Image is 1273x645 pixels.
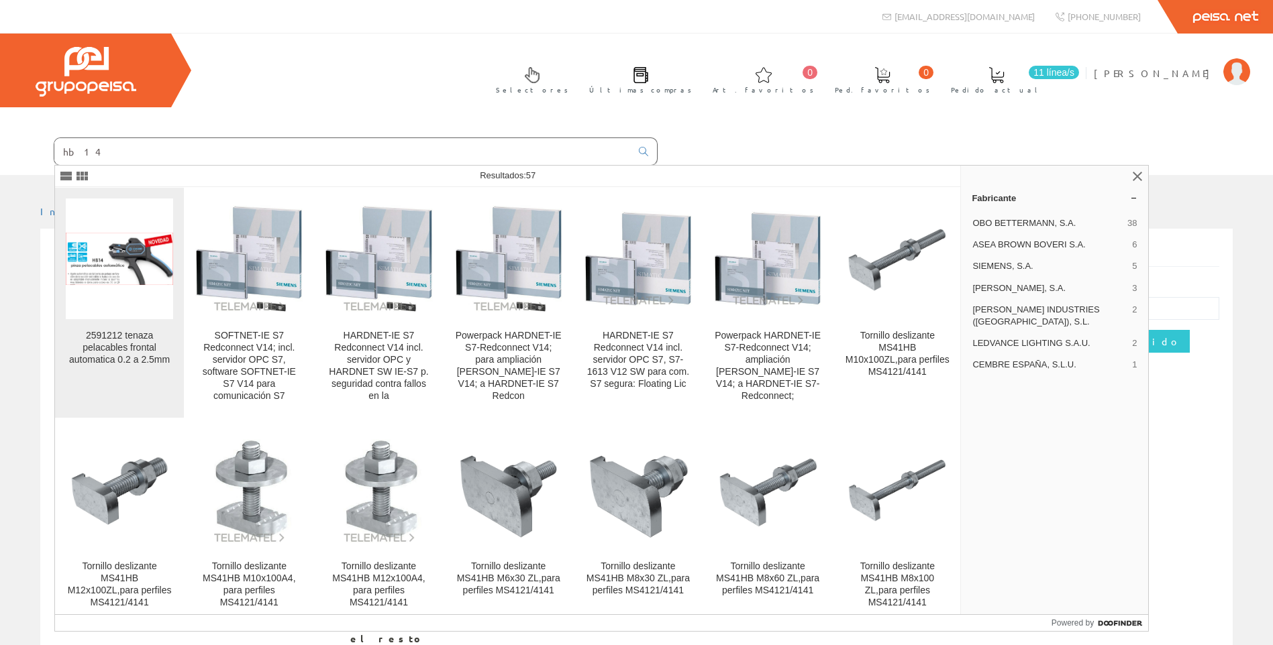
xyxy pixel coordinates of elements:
[714,211,821,307] img: Powerpack HARDNET-IE S7-Redconnect V14; ampliación de HARDNET-IE S7 V14; a HARDNET-IE S7-Redconnect;
[584,330,692,390] div: HARDNET-IE S7 Redconnect V14 incl. servidor OPC S7, S7-1613 V12 SW para com. S7 segura: Floating Lic
[66,436,173,543] img: Tornillo deslizante MS41HB M12x100ZL,para perfiles MS4121/4141
[961,187,1148,209] a: Fabricante
[584,436,692,543] img: Tornillo deslizante MS41HB M8x30 ZL,para perfiles MS4121/4141
[972,337,1127,349] span: LEDVANCE LIGHTING S.A.U.
[714,561,821,597] div: Tornillo deslizante MS41HB M8x60 ZL,para perfiles MS4121/4141
[972,282,1127,294] span: [PERSON_NAME], S.A.
[1132,282,1137,294] span: 3
[919,66,933,79] span: 0
[40,205,97,217] a: Inicio
[972,239,1127,251] span: ASEA BROWN BOVERI S.A.
[1052,615,1149,631] a: Powered by
[833,188,962,418] a: Tornillo deslizante MS41HB M10x100ZL,para perfiles MS4121/4141 Tornillo deslizante MS41HB M10x100...
[951,83,1042,97] span: Pedido actual
[1132,239,1137,251] span: 6
[703,418,832,624] a: Tornillo deslizante MS41HB M8x60 ZL,para perfiles MS4121/4141 Tornillo deslizante MS41HB M8x60 ZL...
[844,436,951,543] img: Tornillo deslizante MS41HB M8x100 ZL,para perfiles MS4121/4141
[325,436,432,543] img: Tornillo deslizante MS41HB M12x100A4, para perfiles MS4121/4141
[195,330,303,402] div: SOFTNET-IE S7 Redconnect V14; incl. servidor OPC S7, software SOFTNET-IE S7 V14 para comunicación S7
[972,217,1122,229] span: OBO BETTERMANN, S.A.
[455,205,562,313] img: Powerpack HARDNET-IE S7-Redconnect V14; para ampliación de HARDNET-IE S7 V14; a HARDNET-IE S7 Redcon
[455,561,562,597] div: Tornillo deslizante MS41HB M6x30 ZL,para perfiles MS4121/4141
[195,205,303,313] img: SOFTNET-IE S7 Redconnect V14; incl. servidor OPC S7, software SOFTNET-IE S7 V14 para comunicación S7
[314,418,443,624] a: Tornillo deslizante MS41HB M12x100A4, para perfiles MS4121/4141 Tornillo deslizante MS41HB M12x10...
[1052,617,1094,629] span: Powered by
[66,233,173,285] img: 2591212 tenaza pelacables frontal automatica 0.2 a 2.5mm
[574,188,703,418] a: HARDNET-IE S7 Redconnect V14 incl. servidor OPC S7, S7-1613 V12 SW para com. S7 segura: Floating ...
[576,56,699,102] a: Últimas compras
[444,188,573,418] a: Powerpack HARDNET-IE S7-Redconnect V14; para ampliación de HARDNET-IE S7 V14; a HARDNET-IE S7 Red...
[195,436,303,543] img: Tornillo deslizante MS41HB M10x100A4, para perfiles MS4121/4141
[1127,217,1137,229] span: 38
[589,83,692,97] span: Últimas compras
[584,561,692,597] div: Tornillo deslizante MS41HB M8x30 ZL,para perfiles MS4121/4141
[195,561,303,609] div: Tornillo deslizante MS41HB M10x100A4, para perfiles MS4121/4141
[1132,359,1137,371] span: 1
[844,561,951,609] div: Tornillo deslizante MS41HB M8x100 ZL,para perfiles MS4121/4141
[895,11,1035,22] span: [EMAIL_ADDRESS][DOMAIN_NAME]
[972,260,1127,272] span: SIEMENS, S.A.
[703,188,832,418] a: Powerpack HARDNET-IE S7-Redconnect V14; ampliación de HARDNET-IE S7 V14; a HARDNET-IE S7-Redconne...
[66,330,173,366] div: 2591212 tenaza pelacables frontal automatica 0.2 a 2.5mm
[55,188,184,418] a: 2591212 tenaza pelacables frontal automatica 0.2 a 2.5mm 2591212 tenaza pelacables frontal automa...
[584,211,692,307] img: HARDNET-IE S7 Redconnect V14 incl. servidor OPC S7, S7-1613 V12 SW para com. S7 segura: Floating Lic
[55,418,184,624] a: Tornillo deslizante MS41HB M12x100ZL,para perfiles MS4121/4141 Tornillo deslizante MS41HB M12x100...
[844,330,951,378] div: Tornillo deslizante MS41HB M10x100ZL,para perfiles MS4121/4141
[1132,337,1137,349] span: 2
[844,205,951,312] img: Tornillo deslizante MS41HB M10x100ZL,para perfiles MS4121/4141
[54,138,631,165] input: Buscar ...
[972,359,1127,371] span: CEMBRE ESPAÑA, S.L.U.
[1094,66,1217,80] span: [PERSON_NAME]
[325,205,432,313] img: HARDNET-IE S7 Redconnect V14 incl. servidor OPC y HARDNET SW IE-S7 p. seguridad contra fallos en la
[325,330,432,402] div: HARDNET-IE S7 Redconnect V14 incl. servidor OPC y HARDNET SW IE-S7 p. seguridad contra fallos en la
[937,56,1082,102] a: 11 línea/s Pedido actual
[1068,11,1141,22] span: [PHONE_NUMBER]
[526,170,536,180] span: 57
[1029,66,1079,79] span: 11 línea/s
[835,83,930,97] span: Ped. favoritos
[803,66,817,79] span: 0
[66,561,173,609] div: Tornillo deslizante MS41HB M12x100ZL,para perfiles MS4121/4141
[713,83,814,97] span: Art. favoritos
[455,330,562,402] div: Powerpack HARDNET-IE S7-Redconnect V14; para ampliación [PERSON_NAME]-IE S7 V14; a HARDNET-IE S7 ...
[574,418,703,624] a: Tornillo deslizante MS41HB M8x30 ZL,para perfiles MS4121/4141 Tornillo deslizante MS41HB M8x30 ZL...
[185,188,313,418] a: SOFTNET-IE S7 Redconnect V14; incl. servidor OPC S7, software SOFTNET-IE S7 V14 para comunicación...
[714,330,821,402] div: Powerpack HARDNET-IE S7-Redconnect V14; ampliación [PERSON_NAME]-IE S7 V14; a HARDNET-IE S7-Redco...
[455,436,562,543] img: Tornillo deslizante MS41HB M6x30 ZL,para perfiles MS4121/4141
[482,56,575,102] a: Selectores
[496,83,568,97] span: Selectores
[480,170,536,180] span: Resultados:
[1132,304,1137,328] span: 2
[1132,260,1137,272] span: 5
[714,436,821,543] img: Tornillo deslizante MS41HB M8x60 ZL,para perfiles MS4121/4141
[1094,56,1250,68] a: [PERSON_NAME]
[314,188,443,418] a: HARDNET-IE S7 Redconnect V14 incl. servidor OPC y HARDNET SW IE-S7 p. seguridad contra fallos en ...
[325,561,432,609] div: Tornillo deslizante MS41HB M12x100A4, para perfiles MS4121/4141
[36,47,136,97] img: Grupo Peisa
[185,418,313,624] a: Tornillo deslizante MS41HB M10x100A4, para perfiles MS4121/4141 Tornillo deslizante MS41HB M10x10...
[444,418,573,624] a: Tornillo deslizante MS41HB M6x30 ZL,para perfiles MS4121/4141 Tornillo deslizante MS41HB M6x30 ZL...
[833,418,962,624] a: Tornillo deslizante MS41HB M8x100 ZL,para perfiles MS4121/4141 Tornillo deslizante MS41HB M8x100 ...
[972,304,1127,328] span: [PERSON_NAME] INDUSTRIES ([GEOGRAPHIC_DATA]), S.L.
